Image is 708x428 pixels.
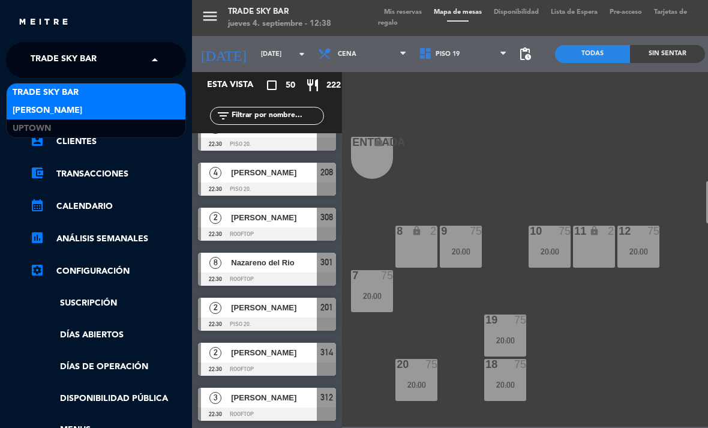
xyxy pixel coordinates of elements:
[209,167,221,179] span: 4
[209,347,221,359] span: 2
[230,109,323,122] input: Filtrar por nombre...
[30,166,44,180] i: account_balance_wallet
[265,78,279,92] i: crop_square
[30,360,186,374] a: Días de Operación
[231,166,317,179] span: [PERSON_NAME]
[13,104,82,118] span: [PERSON_NAME]
[30,231,44,245] i: assessment
[31,47,97,73] span: Trade Sky Bar
[13,86,79,100] span: Trade Sky Bar
[320,210,333,225] span: 308
[30,232,186,246] a: assessmentANÁLISIS SEMANALES
[18,18,69,27] img: MEITRE
[231,346,317,359] span: [PERSON_NAME]
[231,301,317,314] span: [PERSON_NAME]
[209,257,221,269] span: 8
[209,392,221,404] span: 3
[326,79,341,92] span: 222
[30,263,44,277] i: settings_applications
[30,133,44,148] i: account_box
[216,109,230,123] i: filter_list
[286,79,295,92] span: 50
[30,198,44,212] i: calendar_month
[518,47,532,61] span: pending_actions
[30,167,186,181] a: account_balance_walletTransacciones
[198,78,278,92] div: Esta vista
[209,302,221,314] span: 2
[30,134,186,149] a: account_boxClientes
[30,264,186,279] a: Configuración
[30,328,186,342] a: Días abiertos
[231,256,317,269] span: Nazareno del Rio
[231,391,317,404] span: [PERSON_NAME]
[30,392,186,406] a: Disponibilidad pública
[305,78,320,92] i: restaurant
[231,211,317,224] span: [PERSON_NAME]
[13,122,51,136] span: Uptown
[320,165,333,179] span: 208
[320,345,333,360] span: 314
[320,255,333,270] span: 301
[30,199,186,214] a: calendar_monthCalendario
[320,300,333,315] span: 201
[209,212,221,224] span: 2
[209,122,221,134] span: 3
[320,390,333,405] span: 312
[30,297,186,310] a: Suscripción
